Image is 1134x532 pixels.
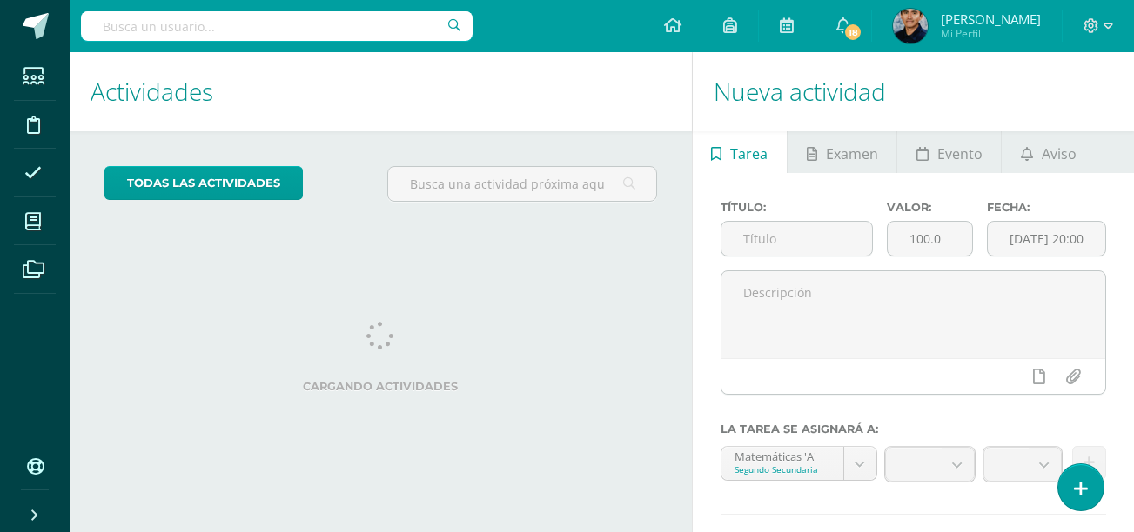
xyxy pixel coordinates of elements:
label: Valor: [887,201,973,214]
input: Título [721,222,872,256]
a: Evento [897,131,1001,173]
img: 34b7d2815c833d3d4a9d7dedfdeadf41.png [893,9,928,43]
input: Puntos máximos [888,222,972,256]
span: Examen [826,133,878,175]
a: Matemáticas 'A'Segundo Secundaria [721,447,876,480]
input: Busca un usuario... [81,11,473,41]
a: todas las Actividades [104,166,303,200]
label: Cargando actividades [104,380,657,393]
span: [PERSON_NAME] [941,10,1041,28]
input: Fecha de entrega [988,222,1105,256]
div: Segundo Secundaria [735,463,830,475]
a: Tarea [693,131,787,173]
label: Fecha: [987,201,1106,214]
span: Tarea [730,133,768,175]
span: Evento [937,133,983,175]
div: Matemáticas 'A' [735,447,830,463]
a: Aviso [1002,131,1095,173]
span: Mi Perfil [941,26,1041,41]
h1: Nueva actividad [714,52,1113,131]
a: Examen [788,131,896,173]
h1: Actividades [91,52,671,131]
span: 18 [843,23,862,42]
input: Busca una actividad próxima aquí... [388,167,655,201]
span: Aviso [1042,133,1077,175]
label: La tarea se asignará a: [721,422,1106,436]
label: Título: [721,201,873,214]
